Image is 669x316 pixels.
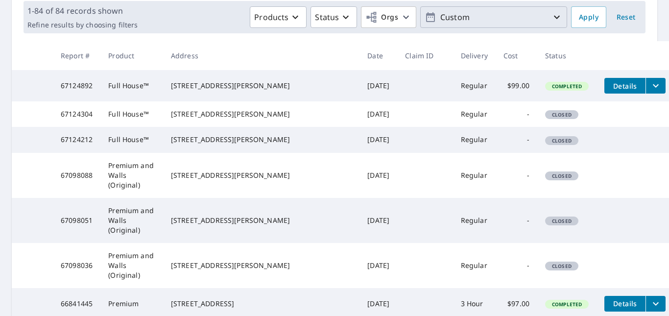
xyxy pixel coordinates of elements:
div: [STREET_ADDRESS][PERSON_NAME] [171,170,352,180]
p: Products [254,11,288,23]
th: Address [163,41,359,70]
td: Regular [453,198,496,243]
td: Regular [453,101,496,127]
td: Regular [453,70,496,101]
th: Claim ID [397,41,453,70]
th: Cost [496,41,537,70]
button: Custom [420,6,567,28]
div: [STREET_ADDRESS][PERSON_NAME] [171,135,352,145]
span: Details [610,299,640,308]
button: Status [311,6,357,28]
th: Date [359,41,397,70]
button: Reset [610,6,642,28]
button: detailsBtn-67124892 [604,78,645,94]
button: Orgs [361,6,416,28]
td: 67124892 [53,70,100,101]
th: Report # [53,41,100,70]
td: Full House™ [100,70,163,101]
td: - [496,243,537,288]
div: [STREET_ADDRESS][PERSON_NAME] [171,216,352,225]
td: - [496,101,537,127]
td: [DATE] [359,153,397,198]
div: [STREET_ADDRESS][PERSON_NAME] [171,81,352,91]
td: - [496,153,537,198]
span: Completed [546,83,588,90]
span: Closed [546,172,577,179]
th: Product [100,41,163,70]
th: Status [537,41,597,70]
td: 67098051 [53,198,100,243]
td: Full House™ [100,101,163,127]
td: Premium and Walls (Original) [100,198,163,243]
span: Reset [614,11,638,24]
td: Regular [453,127,496,152]
td: 67124212 [53,127,100,152]
button: detailsBtn-66841445 [604,296,645,312]
div: [STREET_ADDRESS][PERSON_NAME] [171,109,352,119]
span: Closed [546,263,577,269]
td: - [496,127,537,152]
td: - [496,198,537,243]
p: Custom [436,9,551,26]
td: [DATE] [359,198,397,243]
td: Premium and Walls (Original) [100,243,163,288]
td: 67098088 [53,153,100,198]
td: Regular [453,243,496,288]
button: filesDropdownBtn-67124892 [645,78,666,94]
button: Products [250,6,307,28]
td: [DATE] [359,127,397,152]
span: Closed [546,137,577,144]
span: Orgs [365,11,398,24]
td: [DATE] [359,243,397,288]
td: Regular [453,153,496,198]
span: Apply [579,11,598,24]
div: [STREET_ADDRESS][PERSON_NAME] [171,261,352,270]
td: Premium and Walls (Original) [100,153,163,198]
td: 67124304 [53,101,100,127]
div: [STREET_ADDRESS] [171,299,352,309]
th: Delivery [453,41,496,70]
td: [DATE] [359,70,397,101]
td: $99.00 [496,70,537,101]
td: Full House™ [100,127,163,152]
button: filesDropdownBtn-66841445 [645,296,666,312]
span: Completed [546,301,588,308]
p: Status [315,11,339,23]
span: Details [610,81,640,91]
td: [DATE] [359,101,397,127]
p: Refine results by choosing filters [27,21,138,29]
span: Closed [546,111,577,118]
span: Closed [546,218,577,224]
td: 67098036 [53,243,100,288]
p: 1-84 of 84 records shown [27,5,138,17]
button: Apply [571,6,606,28]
